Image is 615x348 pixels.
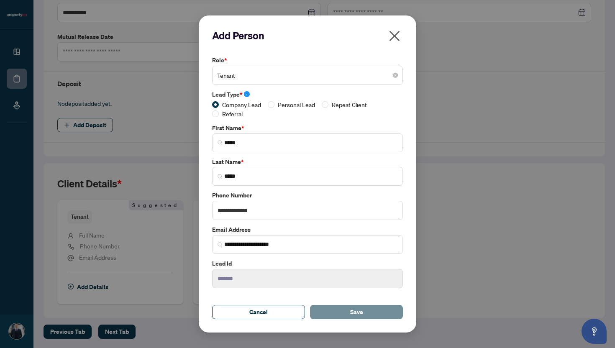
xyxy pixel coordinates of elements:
[388,29,401,43] span: close
[350,305,363,319] span: Save
[219,100,264,109] span: Company Lead
[328,100,370,109] span: Repeat Client
[217,67,398,83] span: Tenant
[212,225,403,234] label: Email Address
[212,123,403,133] label: First Name
[218,174,223,179] img: search_icon
[218,242,223,247] img: search_icon
[212,90,403,99] label: Lead Type
[218,140,223,145] img: search_icon
[310,305,403,319] button: Save
[212,259,403,268] label: Lead Id
[219,109,246,118] span: Referral
[274,100,318,109] span: Personal Lead
[212,56,403,65] label: Role
[212,305,305,319] button: Cancel
[244,91,250,97] span: info-circle
[249,305,268,319] span: Cancel
[582,319,607,344] button: Open asap
[393,73,398,78] span: close-circle
[212,157,403,166] label: Last Name
[212,29,403,42] h2: Add Person
[212,191,403,200] label: Phone Number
